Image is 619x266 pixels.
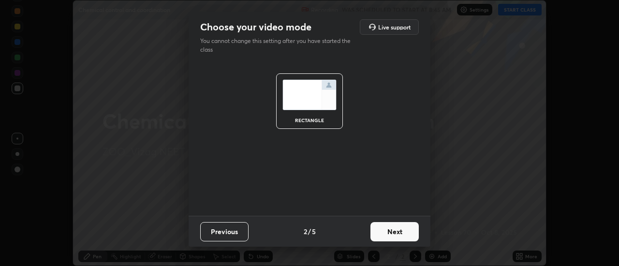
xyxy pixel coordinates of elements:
h2: Choose your video mode [200,21,311,33]
h4: 5 [312,226,316,237]
button: Next [370,222,419,241]
div: rectangle [290,118,329,123]
img: normalScreenIcon.ae25ed63.svg [282,80,337,110]
p: You cannot change this setting after you have started the class [200,37,357,54]
h4: / [308,226,311,237]
h4: 2 [304,226,307,237]
h5: Live support [378,24,411,30]
button: Previous [200,222,249,241]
